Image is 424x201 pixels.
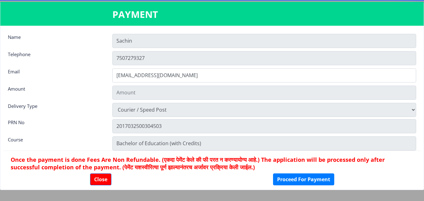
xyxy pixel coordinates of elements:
[273,173,334,185] button: Proceed For Payment
[3,68,108,81] div: Email
[112,68,416,82] input: Email
[112,8,312,21] h3: PAYMENT
[11,156,413,171] h6: Once the payment is done Fees Are Non Refundable. (एकदा पेमेंट केले की फी परत न करण्यायोग्य आहे.)...
[3,136,108,149] div: Course
[3,51,108,64] div: Telephone
[3,86,108,98] div: Amount
[3,103,108,115] div: Delivery Type
[3,34,108,46] div: Name
[112,34,416,48] input: Name
[112,119,416,133] input: Zipcode
[90,173,111,185] button: Close
[112,136,416,151] input: Zipcode
[112,86,416,100] input: Amount
[3,119,108,132] div: PRN No
[112,51,416,65] input: Telephone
